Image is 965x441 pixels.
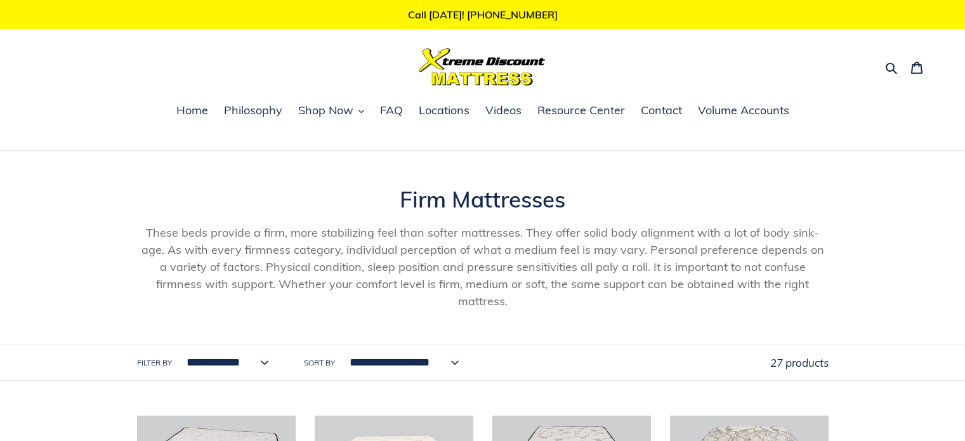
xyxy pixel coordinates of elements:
img: Xtreme Discount Mattress [419,48,546,86]
span: Firm Mattresses [400,185,565,213]
span: Resource Center [537,103,625,118]
span: 27 products [770,356,829,369]
label: Sort by [304,357,335,369]
a: Locations [412,102,476,121]
button: Shop Now [292,102,371,121]
a: Videos [479,102,528,121]
span: Philosophy [224,103,282,118]
span: Locations [419,103,469,118]
span: Videos [485,103,522,118]
span: These beds provide a firm, more stabilizing feel than softer mattresses. They offer solid body al... [141,225,824,308]
a: Contact [634,102,688,121]
span: Home [176,103,208,118]
label: Filter by [137,357,172,369]
a: Volume Accounts [692,102,796,121]
a: Home [170,102,214,121]
span: Volume Accounts [698,103,789,118]
a: Philosophy [218,102,289,121]
span: Contact [641,103,682,118]
a: FAQ [374,102,409,121]
span: FAQ [380,103,403,118]
a: Resource Center [531,102,631,121]
span: Shop Now [298,103,353,118]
